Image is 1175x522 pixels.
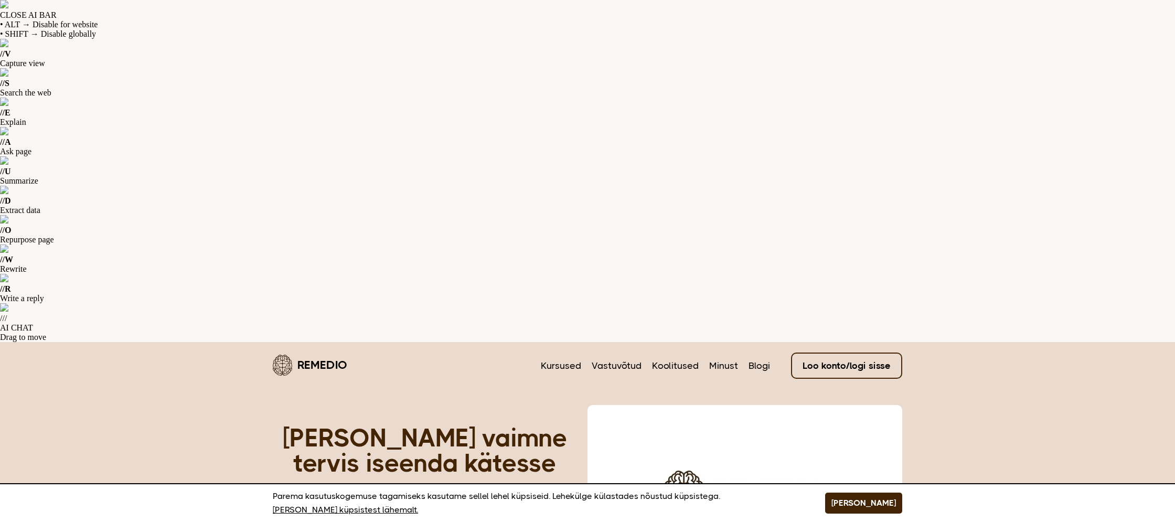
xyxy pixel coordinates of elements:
h1: [PERSON_NAME] vaimne tervis iseenda kätesse [273,425,577,476]
a: Koolitused [652,359,699,372]
a: Kursused [541,359,581,372]
a: Remedio [273,353,347,377]
a: Minust [709,359,738,372]
img: Remedio logo [273,355,292,376]
a: Loo konto/logi sisse [791,353,902,379]
p: Parema kasutuskogemuse tagamiseks kasutame sellel lehel küpsiseid. Lehekülge külastades nõustud k... [273,489,799,517]
a: Blogi [749,359,770,372]
button: [PERSON_NAME] [825,493,902,514]
a: [PERSON_NAME] küpsistest lähemalt. [273,503,418,517]
a: Vastuvõtud [592,359,642,372]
